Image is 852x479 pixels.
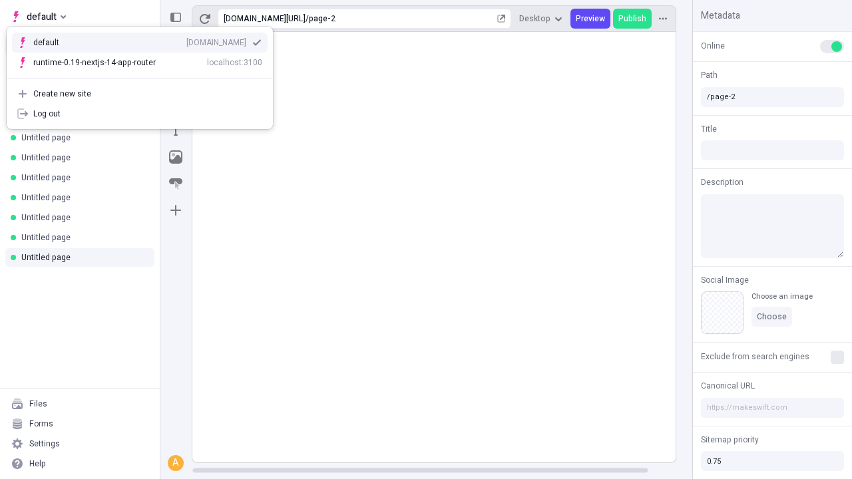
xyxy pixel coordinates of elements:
[701,398,844,418] input: https://makeswift.com
[701,123,717,135] span: Title
[29,438,60,449] div: Settings
[27,9,57,25] span: default
[7,27,273,78] div: Suggestions
[21,152,144,163] div: Untitled page
[21,132,144,143] div: Untitled page
[21,232,144,243] div: Untitled page
[169,456,182,470] div: A
[757,311,787,322] span: Choose
[570,9,610,29] button: Preview
[576,13,605,24] span: Preview
[29,418,53,429] div: Forms
[514,9,568,29] button: Desktop
[751,291,813,301] div: Choose an image
[701,351,809,363] span: Exclude from search engines
[33,37,80,48] div: default
[701,69,718,81] span: Path
[701,274,749,286] span: Social Image
[751,307,792,327] button: Choose
[224,13,306,24] div: [URL][DOMAIN_NAME]
[701,40,725,52] span: Online
[306,13,309,24] div: /
[21,252,144,263] div: Untitled page
[21,192,144,203] div: Untitled page
[164,145,188,169] button: Image
[701,176,744,188] span: Description
[186,37,246,48] div: [DOMAIN_NAME]
[618,13,646,24] span: Publish
[5,7,71,27] button: Select site
[309,13,495,24] div: page-2
[29,458,46,469] div: Help
[164,118,188,142] button: Text
[164,172,188,196] button: Button
[29,399,47,409] div: Files
[21,212,144,223] div: Untitled page
[519,13,550,24] span: Desktop
[701,434,759,446] span: Sitemap priority
[21,172,144,183] div: Untitled page
[701,380,755,392] span: Canonical URL
[613,9,652,29] button: Publish
[33,57,156,68] div: runtime-0.19-nextjs-14-app-router
[207,57,262,68] div: localhost:3100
